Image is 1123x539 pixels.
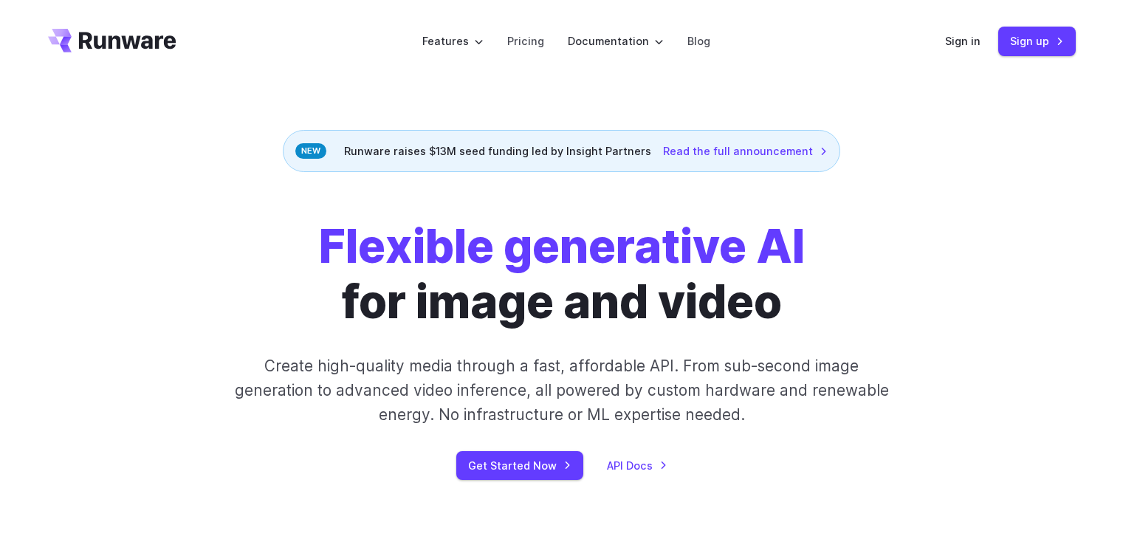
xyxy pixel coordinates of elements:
a: Sign up [998,27,1076,55]
a: Get Started Now [456,451,583,480]
a: API Docs [607,457,667,474]
a: Go to / [48,29,176,52]
p: Create high-quality media through a fast, affordable API. From sub-second image generation to adv... [233,354,890,428]
div: Runware raises $13M seed funding led by Insight Partners [283,130,840,172]
a: Sign in [945,32,981,49]
a: Blog [687,32,710,49]
h1: for image and video [319,219,805,330]
a: Pricing [507,32,544,49]
label: Features [422,32,484,49]
a: Read the full announcement [663,143,828,159]
strong: Flexible generative AI [319,219,805,274]
label: Documentation [568,32,664,49]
